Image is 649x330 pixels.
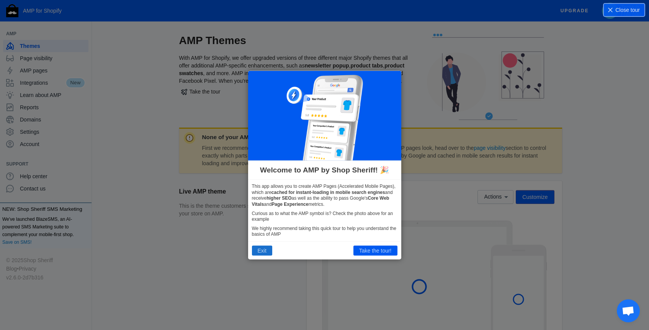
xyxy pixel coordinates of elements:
b: higher SEO [266,195,291,201]
p: This app allows you to create AMP Pages (Accelerated Mobile Pages), which are and receive as well... [252,184,397,207]
button: Exit [252,246,272,256]
span: Close tour [615,6,640,14]
b: cached for instant-loading in mobile search engines [271,190,385,195]
span: Welcome to AMP by Shop Sheriff! 🎉 [260,165,389,176]
button: Take the tour! [353,246,397,256]
img: phone-google_300x337.png [286,74,363,161]
b: Core Web Vitals [252,195,389,207]
p: We highly recommend taking this quick tour to help you understand the basics of AMP [252,225,397,237]
b: Page Experience [271,202,308,207]
div: Open chat [617,299,640,322]
p: Curious as to what the AMP symbol is? Check the photo above for an example [252,210,397,222]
